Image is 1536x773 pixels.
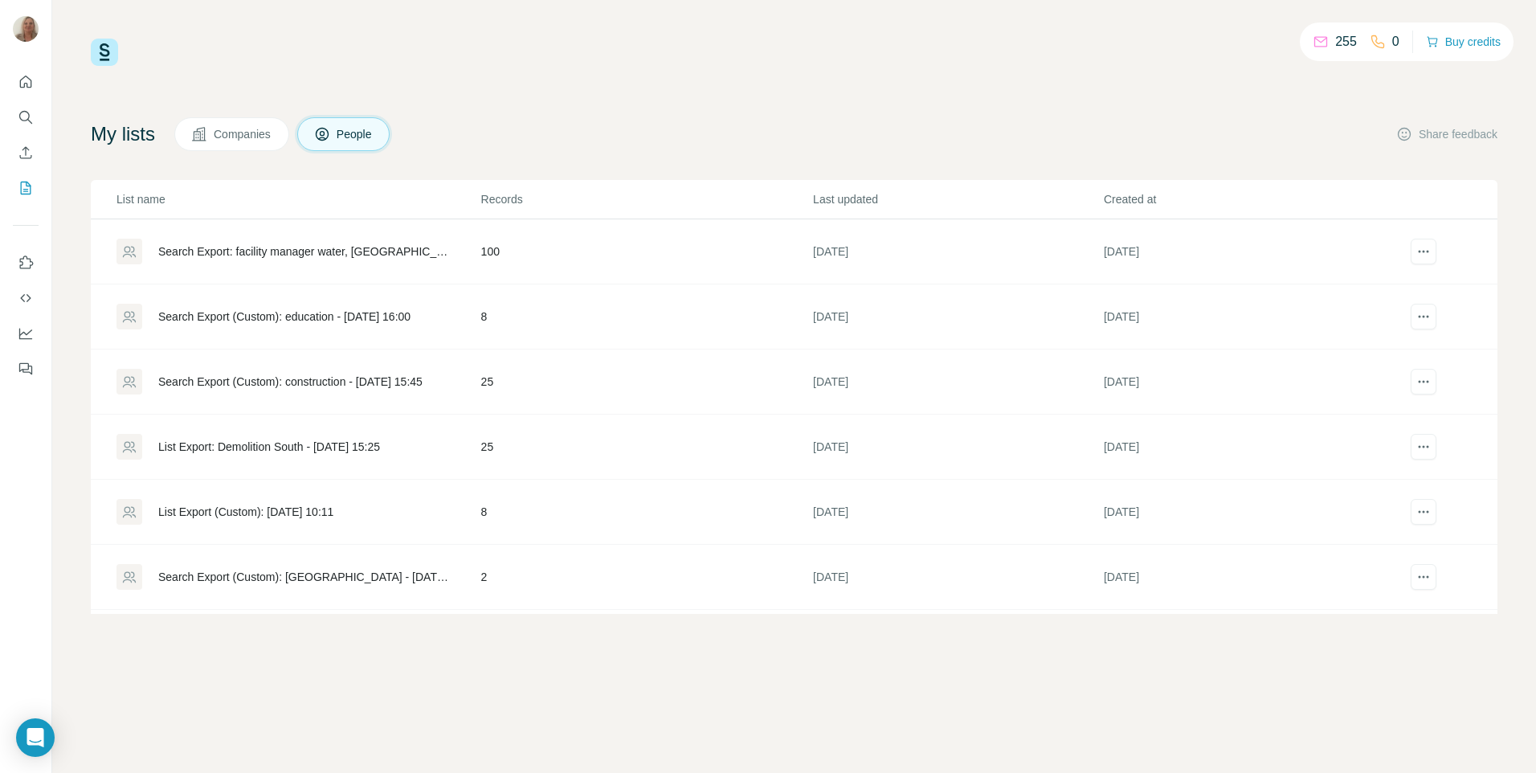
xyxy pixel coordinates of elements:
[158,569,454,585] div: Search Export (Custom): [GEOGRAPHIC_DATA] - [DATE] 14:55
[812,284,1103,350] td: [DATE]
[813,191,1102,207] p: Last updated
[13,354,39,383] button: Feedback
[13,103,39,132] button: Search
[1411,239,1436,264] button: actions
[91,121,155,147] h4: My lists
[812,545,1103,610] td: [DATE]
[1103,480,1394,545] td: [DATE]
[812,415,1103,480] td: [DATE]
[337,126,374,142] span: People
[1411,434,1436,460] button: actions
[13,284,39,313] button: Use Surfe API
[158,309,411,325] div: Search Export (Custom): education - [DATE] 16:00
[480,480,813,545] td: 8
[480,284,813,350] td: 8
[1396,126,1497,142] button: Share feedback
[480,610,813,675] td: 2
[812,350,1103,415] td: [DATE]
[1392,32,1399,51] p: 0
[214,126,272,142] span: Companies
[1335,32,1357,51] p: 255
[1103,350,1394,415] td: [DATE]
[480,219,813,284] td: 100
[481,191,812,207] p: Records
[1411,304,1436,329] button: actions
[116,191,480,207] p: List name
[13,138,39,167] button: Enrich CSV
[158,504,333,520] div: List Export (Custom): [DATE] 10:11
[1104,191,1393,207] p: Created at
[158,374,423,390] div: Search Export (Custom): construction - [DATE] 15:45
[480,415,813,480] td: 25
[812,610,1103,675] td: [DATE]
[13,67,39,96] button: Quick start
[1103,415,1394,480] td: [DATE]
[812,219,1103,284] td: [DATE]
[812,480,1103,545] td: [DATE]
[1426,31,1501,53] button: Buy credits
[1103,284,1394,350] td: [DATE]
[480,545,813,610] td: 2
[1103,610,1394,675] td: [DATE]
[1103,545,1394,610] td: [DATE]
[13,319,39,348] button: Dashboard
[1411,369,1436,395] button: actions
[158,243,454,260] div: Search Export: facility manager water, [GEOGRAPHIC_DATA], [GEOGRAPHIC_DATA], [GEOGRAPHIC_DATA], [...
[91,39,118,66] img: Surfe Logo
[16,718,55,757] div: Open Intercom Messenger
[13,174,39,202] button: My lists
[1411,499,1436,525] button: actions
[13,16,39,42] img: Avatar
[1103,219,1394,284] td: [DATE]
[13,248,39,277] button: Use Surfe on LinkedIn
[480,350,813,415] td: 25
[158,439,380,455] div: List Export: Demolition South - [DATE] 15:25
[1411,564,1436,590] button: actions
